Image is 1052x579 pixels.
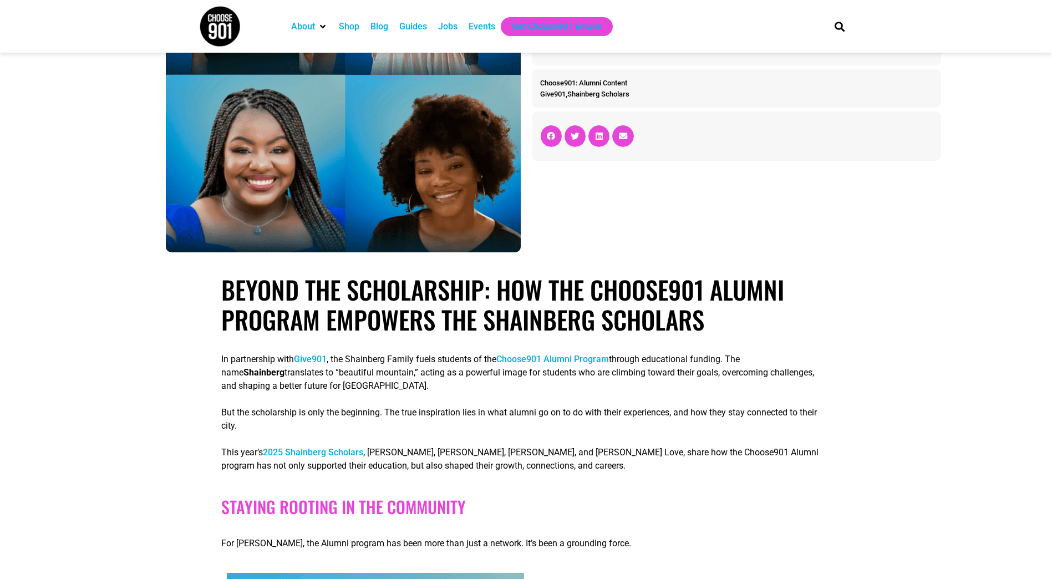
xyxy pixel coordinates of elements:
b: Shainberg [243,367,284,378]
a: Blog [370,20,388,33]
a: Events [469,20,495,33]
a: About [291,20,315,33]
div: Share on facebook [541,125,562,146]
a: 2025 Shainberg Scholars [263,447,363,458]
a: Choose901: Alumni Content [540,79,627,87]
span: translates to “beautiful mountain,” acting as a powerful image for students who are climbing towa... [221,367,814,391]
div: Share on twitter [565,125,586,146]
a: Jobs [438,20,458,33]
a: Get Choose901 Emails [512,20,602,33]
nav: Main nav [286,17,816,36]
a: Give901 [294,354,327,364]
a: Guides [399,20,427,33]
span: In partnership with , the Shainberg Family fuels students of the through educational funding. The... [221,354,740,378]
div: Share on linkedin [588,125,609,146]
div: Search [830,17,848,35]
span: For [PERSON_NAME], the Alumni program has been more than just a network. It’s been a grounding fo... [221,538,631,548]
h2: Staying rooting in the community [221,497,830,517]
a: Give901 [540,90,566,98]
div: Share on email [612,125,633,146]
a: Shop [339,20,359,33]
span: But the scholarship is only the beginning. The true inspiration lies in what alumni go on to do w... [221,407,817,431]
div: About [286,17,333,36]
span: This year’s , [PERSON_NAME], [PERSON_NAME], [PERSON_NAME], and [PERSON_NAME] Love, share how the ... [221,447,819,471]
span: , [540,90,629,98]
a: Shainberg Scholars [567,90,629,98]
a: Choose901 Alumni Program [496,354,609,364]
h1: Beyond the Scholarship: How the Choose901 Alumni Program empowers the Shainberg Scholars [221,275,830,334]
